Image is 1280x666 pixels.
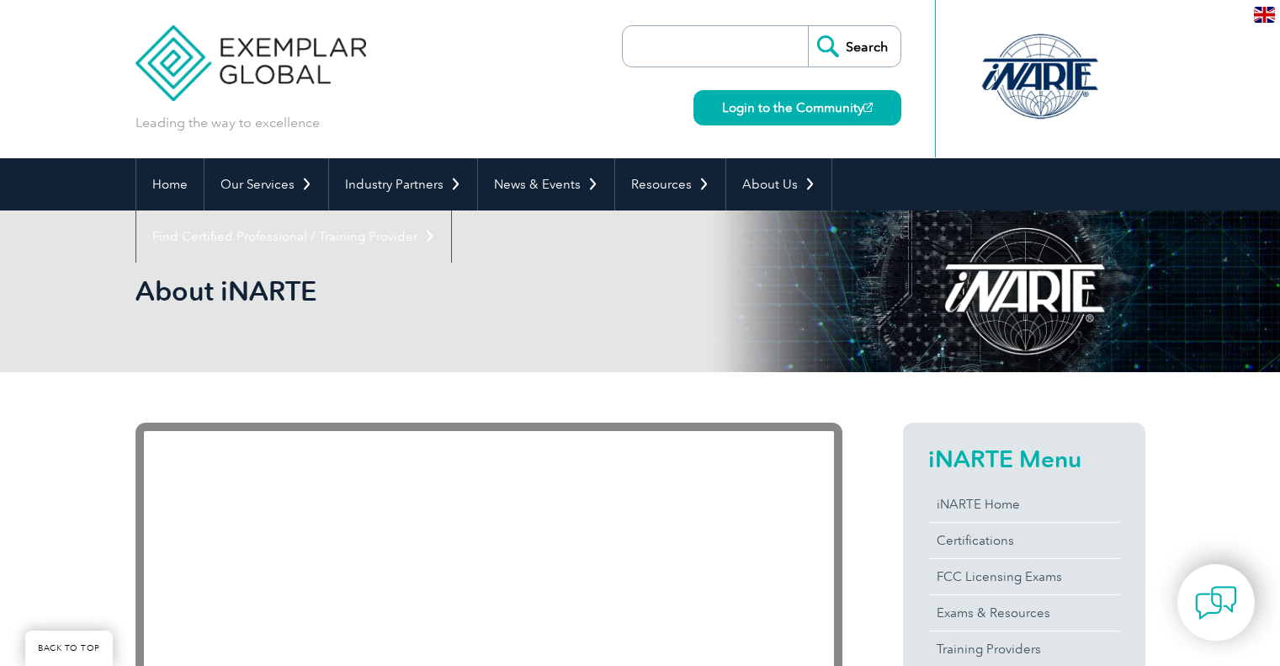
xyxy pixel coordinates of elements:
a: Find Certified Professional / Training Provider [136,210,451,263]
img: en [1254,7,1275,23]
a: Exams & Resources [928,595,1120,631]
img: contact-chat.png [1195,582,1237,624]
a: Login to the Community [693,90,901,125]
a: BACK TO TOP [25,631,113,666]
a: News & Events [478,158,614,210]
a: Industry Partners [329,158,477,210]
a: Certifications [928,523,1120,558]
img: open_square.png [863,103,873,112]
h2: iNARTE Menu [928,445,1120,472]
h2: About iNARTE [135,278,842,305]
input: Search [808,26,900,67]
a: About Us [726,158,831,210]
a: Our Services [204,158,328,210]
p: Leading the way to excellence [135,114,320,132]
a: FCC Licensing Exams [928,559,1120,594]
a: Home [136,158,204,210]
a: Resources [615,158,725,210]
a: iNARTE Home [928,487,1120,522]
